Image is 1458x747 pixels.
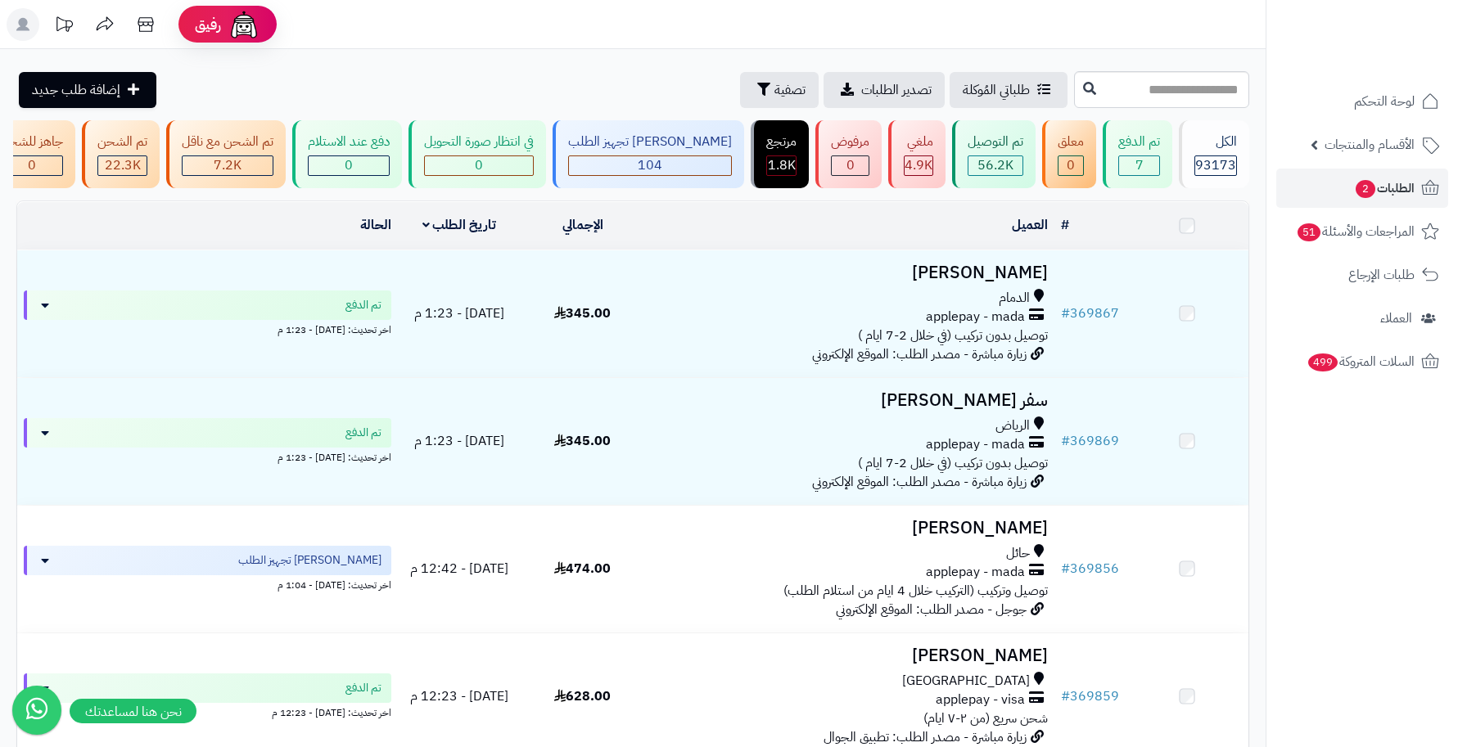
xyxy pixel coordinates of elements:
[846,155,855,175] span: 0
[1307,350,1415,373] span: السلات المتروكة
[812,344,1027,364] span: زيارة مباشرة - مصدر الطلب: الموقع الإلكتروني
[228,8,260,41] img: ai-face.png
[1380,307,1412,330] span: العملاء
[1119,156,1159,175] div: 7
[32,80,120,100] span: إضافة طلب جديد
[968,133,1023,151] div: تم التوصيل
[968,156,1022,175] div: 56170
[766,133,797,151] div: مرتجع
[24,320,391,337] div: اخر تحديث: [DATE] - 1:23 م
[345,297,381,313] span: تم الدفع
[651,646,1048,665] h3: [PERSON_NAME]
[554,431,611,451] span: 345.00
[549,120,747,188] a: [PERSON_NAME] تجهيز الطلب 104
[569,156,731,175] div: 104
[238,552,381,569] span: [PERSON_NAME] تجهيز الطلب
[1348,263,1415,286] span: طلبات الإرجاع
[554,304,611,323] span: 345.00
[1276,82,1448,121] a: لوحة التحكم
[767,156,796,175] div: 1771
[812,472,1027,492] span: زيارة مباشرة - مصدر الطلب: الموقع الإلكتروني
[163,120,289,188] a: تم الشحن مع ناقل 7.2K
[1276,299,1448,338] a: العملاء
[1061,559,1119,578] a: #369856
[554,686,611,706] span: 628.00
[97,133,147,151] div: تم الشحن
[28,155,36,175] span: 0
[949,120,1039,188] a: تم التوصيل 56.2K
[885,120,949,188] a: ملغي 4.9K
[475,155,483,175] span: 0
[824,72,945,108] a: تصدير الطلبات
[1276,342,1448,381] a: السلات المتروكة499
[1276,212,1448,251] a: المراجعات والأسئلة51
[651,263,1048,282] h3: [PERSON_NAME]
[1061,431,1070,451] span: #
[963,80,1030,100] span: طلباتي المُوكلة
[1039,120,1099,188] a: معلق 0
[79,120,163,188] a: تم الشحن 22.3K
[1347,21,1442,56] img: logo-2.png
[345,680,381,696] span: تم الدفع
[1006,544,1030,563] span: حائل
[1276,169,1448,208] a: الطلبات2
[926,435,1025,454] span: applepay - mada
[410,686,508,706] span: [DATE] - 12:23 م
[425,156,533,175] div: 0
[554,559,611,578] span: 474.00
[1,156,62,175] div: 0
[98,156,147,175] div: 22267
[861,80,932,100] span: تصدير الطلبات
[1118,133,1160,151] div: تم الدفع
[414,431,504,451] span: [DATE] - 1:23 م
[651,519,1048,538] h3: [PERSON_NAME]
[360,215,391,235] a: الحالة
[1354,177,1415,200] span: الطلبات
[651,391,1048,410] h3: سفر [PERSON_NAME]
[308,133,390,151] div: دفع عند الاستلام
[1058,133,1084,151] div: معلق
[783,581,1048,601] span: توصيل وتركيب (التركيب خلال 4 ايام من استلام الطلب)
[902,672,1030,691] span: [GEOGRAPHIC_DATA]
[1061,431,1119,451] a: #369869
[905,155,932,175] span: 4.9K
[768,155,796,175] span: 1.8K
[195,15,221,34] span: رفيق
[950,72,1068,108] a: طلباتي المُوكلة
[1194,133,1237,151] div: الكل
[747,120,812,188] a: مرتجع 1.8K
[1195,155,1236,175] span: 93173
[831,133,869,151] div: مرفوض
[24,703,391,720] div: اخر تحديث: [DATE] - 12:23 م
[1296,220,1415,243] span: المراجعات والأسئلة
[43,8,84,45] a: تحديثات المنصة
[105,155,141,175] span: 22.3K
[812,120,885,188] a: مرفوض 0
[858,326,1048,345] span: توصيل بدون تركيب (في خلال 2-7 ايام )
[740,72,819,108] button: تصفية
[1012,215,1048,235] a: العميل
[289,120,405,188] a: دفع عند الاستلام 0
[19,72,156,108] a: إضافة طلب جديد
[24,448,391,465] div: اخر تحديث: [DATE] - 1:23 م
[183,156,273,175] div: 7223
[568,133,732,151] div: [PERSON_NAME] تجهيز الطلب
[1067,155,1075,175] span: 0
[824,727,1027,747] span: زيارة مباشرة - مصدر الطلب: تطبيق الجوال
[995,416,1030,435] span: الرياض
[999,289,1030,308] span: الدمام
[926,308,1025,326] span: applepay - mada
[1099,120,1176,188] a: تم الدفع 7
[410,559,508,578] span: [DATE] - 12:42 م
[858,453,1048,473] span: توصيل بدون تركيب (في خلال 2-7 ايام )
[1135,155,1144,175] span: 7
[977,155,1013,175] span: 56.2K
[905,156,932,175] div: 4929
[24,575,391,592] div: اخر تحديث: [DATE] - 1:04 م
[1061,559,1070,578] span: #
[774,80,806,100] span: تصفية
[345,155,353,175] span: 0
[832,156,869,175] div: 0
[1354,90,1415,113] span: لوحة التحكم
[836,600,1027,619] span: جوجل - مصدر الطلب: الموقع الإلكتروني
